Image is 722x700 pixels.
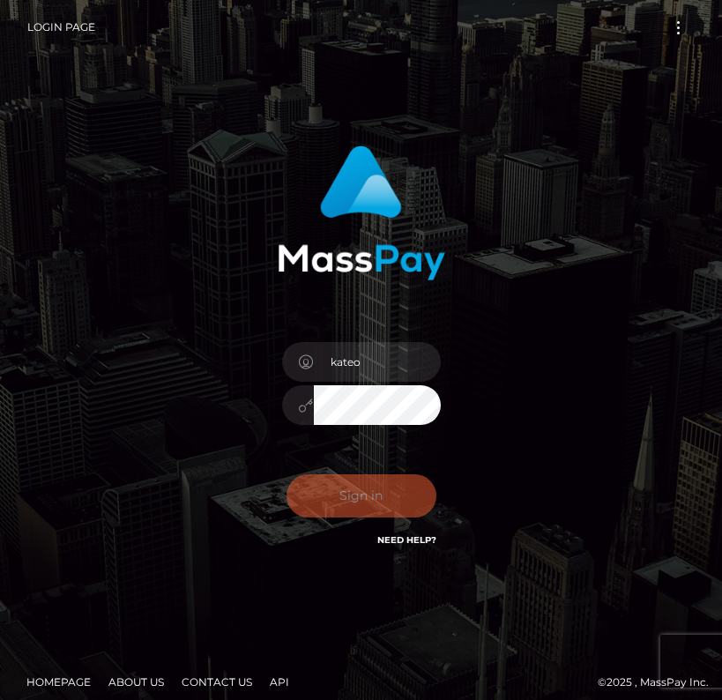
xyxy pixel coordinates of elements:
a: Need Help? [377,534,436,546]
a: About Us [101,668,171,696]
a: API [263,668,296,696]
div: © 2025 , MassPay Inc. [13,673,709,692]
button: Toggle navigation [662,16,695,40]
a: Contact Us [175,668,259,696]
a: Login Page [27,9,95,46]
input: Username... [314,342,441,382]
img: MassPay Login [278,145,445,280]
a: Homepage [19,668,98,696]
